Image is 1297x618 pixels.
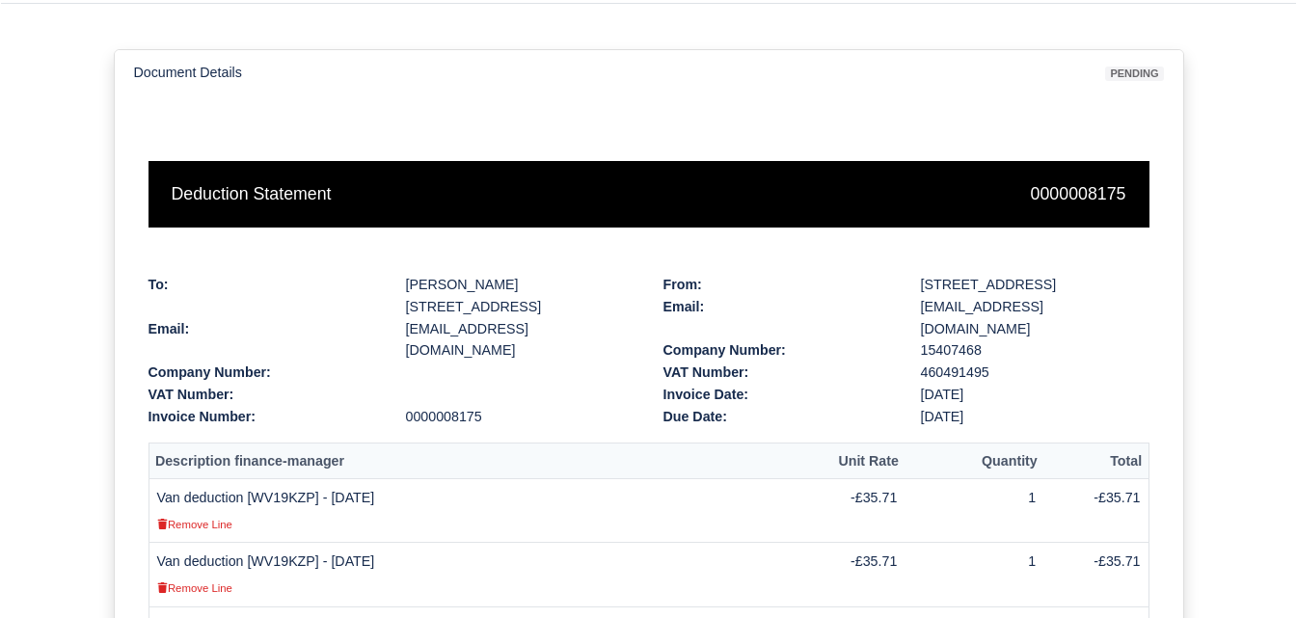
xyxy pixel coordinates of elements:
div: VAT Number: [134,384,392,406]
div: [PERSON_NAME] [406,274,635,296]
div: 0000008175 [392,406,649,428]
td: Van deduction [WV19KZP] - [DATE] [149,543,797,607]
td: -£35.71 [1043,543,1148,607]
th: Quantity [905,443,1043,479]
div: [DATE] [906,406,1164,428]
span: pending [1105,67,1163,81]
div: Company Number: [134,362,392,384]
td: 1 [905,478,1043,543]
div: [STREET_ADDRESS] [921,274,1149,296]
th: Unit Rate [797,443,905,479]
div: 460491495 [906,362,1164,384]
small: Remove Line [157,582,232,594]
div: 15407468 [906,339,1164,362]
a: Remove Line [157,579,232,595]
div: Invoice Number: [134,406,392,428]
td: 1 [905,543,1043,607]
div: Invoice Date: [649,384,906,406]
td: Van deduction [WV19KZP] - [DATE] [149,478,797,543]
th: Total [1043,443,1148,479]
div: Company Number: [649,339,906,362]
td: -£35.71 [1043,478,1148,543]
a: Remove Line [157,516,232,531]
h5: 0000008175 [663,184,1126,204]
h6: Document Details [134,65,242,81]
div: [EMAIL_ADDRESS][DOMAIN_NAME] [392,318,649,363]
td: -£35.71 [797,478,905,543]
div: [DATE] [906,384,1164,406]
div: [EMAIL_ADDRESS][DOMAIN_NAME] [906,296,1164,340]
div: [STREET_ADDRESS] [406,296,635,318]
div: From: [663,274,892,296]
div: To: [149,274,377,296]
h5: Deduction Statement [172,184,635,204]
small: Remove Line [157,519,232,530]
div: Email: [134,318,392,363]
th: Description finance-manager [149,443,797,479]
div: Due Date: [649,406,906,428]
div: Email: [649,296,906,340]
td: -£35.71 [797,543,905,607]
div: VAT Number: [649,362,906,384]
